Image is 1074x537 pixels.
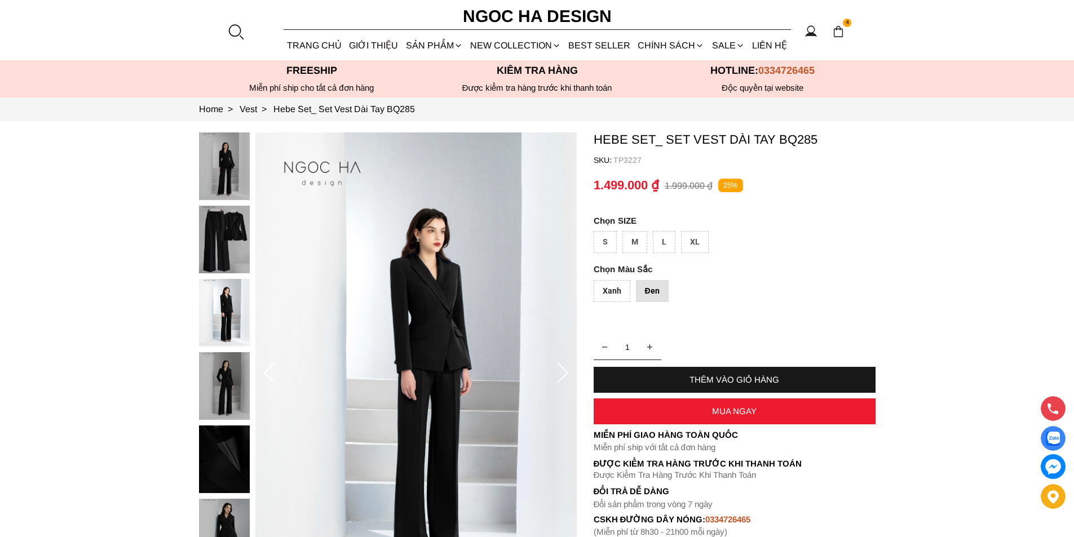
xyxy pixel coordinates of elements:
[466,30,564,60] a: NEW COLLECTION
[453,3,622,30] a: Ngoc Ha Design
[705,514,750,524] font: 0334726465
[594,470,876,480] p: Được Kiểm Tra Hàng Trước Khi Thanh Toán
[748,30,790,60] a: LIÊN HỆ
[425,83,650,93] p: Được kiểm tra hàng trước khi thanh toán
[402,30,466,60] div: SẢN PHẨM
[758,65,815,76] span: 0334726465
[199,132,250,200] img: Hebe Set_ Set Vest Dài Tay BQ285_mini_0
[199,104,240,114] a: Link to Home
[1046,432,1060,446] img: Display image
[594,375,876,384] div: THÊM VÀO GIỎ HÀNG
[622,231,647,253] div: M
[718,179,743,193] p: 25%
[594,459,876,469] p: Được Kiểm Tra Hàng Trước Khi Thanh Toán
[199,425,250,493] img: Hebe Set_ Set Vest Dài Tay BQ285_mini_4
[284,30,346,60] a: TRANG CHỦ
[594,514,706,524] font: cskh đường dây nóng:
[681,231,709,253] div: XL
[594,336,661,358] input: Quantity input
[594,430,738,440] font: Miễn phí giao hàng toàn quốc
[832,25,845,38] img: img-CART-ICON-ksit0nf1
[636,280,669,302] div: Đen
[594,132,876,147] p: Hebe Set_ Set Vest Dài Tay BQ285
[199,279,250,347] img: Hebe Set_ Set Vest Dài Tay BQ285_mini_2
[594,499,713,509] font: Đổi sản phẩm trong vòng 7 ngày
[497,65,578,76] font: Kiểm tra hàng
[650,65,876,77] p: Hotline:
[1041,426,1066,451] a: Display image
[708,30,748,60] a: SALE
[565,30,634,60] a: BEST SELLER
[594,486,876,496] h6: Đổi trả dễ dàng
[199,83,425,93] div: Miễn phí ship cho tất cả đơn hàng
[594,406,876,416] div: MUA NGAY
[613,156,876,165] p: TP3227
[273,104,415,114] a: Link to Hebe Set_ Set Vest Dài Tay BQ285
[594,216,876,225] p: SIZE
[594,280,630,302] div: Xanh
[199,352,250,420] img: Hebe Set_ Set Vest Dài Tay BQ285_mini_3
[634,30,708,60] div: Chính sách
[843,19,852,28] span: 4
[594,231,617,253] div: S
[199,206,250,273] img: Hebe Set_ Set Vest Dài Tay BQ285_mini_1
[240,104,273,114] a: Link to Vest
[1041,454,1066,479] a: messenger
[665,180,713,191] p: 1.999.000 ₫
[594,442,715,452] font: Miễn phí ship với tất cả đơn hàng
[650,83,876,93] h6: Độc quyền tại website
[199,65,425,77] p: Freeship
[594,178,659,193] p: 1.499.000 ₫
[594,527,727,536] font: (Miễn phí từ 8h30 - 21h00 mỗi ngày)
[223,104,237,114] span: >
[594,156,613,165] h6: SKU:
[257,104,271,114] span: >
[594,264,844,274] p: Màu Sắc
[653,231,675,253] div: L
[346,30,402,60] a: GIỚI THIỆU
